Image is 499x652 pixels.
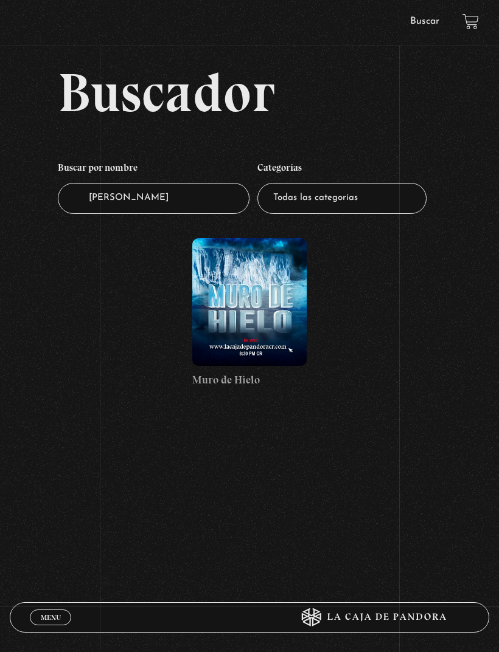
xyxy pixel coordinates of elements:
h4: Buscar por nombre [58,156,249,183]
span: Menu [41,614,61,621]
h4: Categorías [257,156,427,183]
h2: Buscador [58,65,489,120]
a: Buscar [410,16,439,26]
span: Cerrar [37,624,65,633]
a: View your shopping cart [462,13,479,30]
a: Muro de Hielo [192,238,307,388]
h4: Muro de Hielo [192,372,307,388]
